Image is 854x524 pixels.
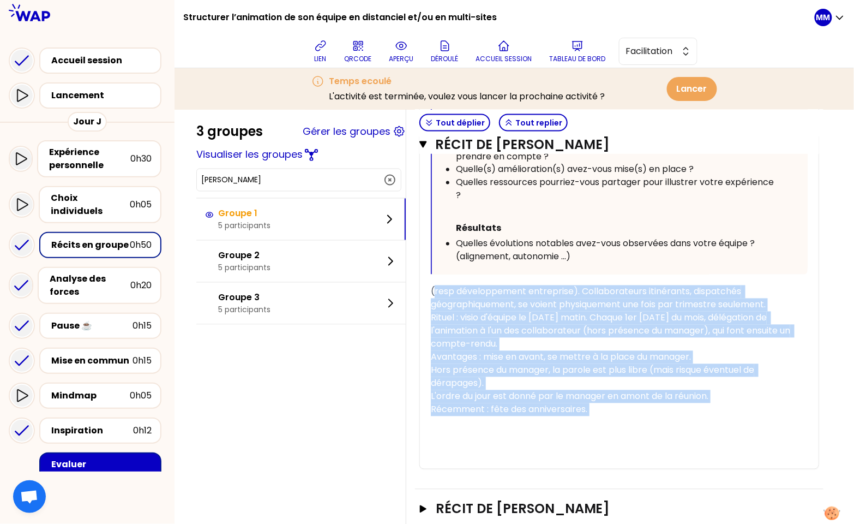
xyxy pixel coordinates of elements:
[550,55,606,63] p: Tableau de bord
[13,480,46,513] div: Ouvrir le chat
[303,124,390,139] button: Gérer les groupes
[389,55,414,63] p: aperçu
[218,263,270,273] p: 5 participants
[476,55,532,63] p: Accueil session
[456,163,694,176] span: Quelle(s) amélioration(s) avez-vous mise(s) en place ?
[218,305,270,315] p: 5 participants
[130,279,152,292] div: 0h20
[816,12,831,23] p: MM
[196,147,303,162] button: Visualiser les groupes
[472,35,537,68] button: Accueil session
[51,192,130,218] div: Choix individuels
[218,221,270,231] p: 5 participants
[431,351,691,364] span: Avantages : mise en avant, se mettre à la place du manager.
[431,55,459,63] p: Déroulé
[419,114,490,132] button: Tout déplier
[51,54,156,67] div: Accueil session
[133,354,152,367] div: 0h15
[499,114,568,132] button: Tout replier
[431,364,756,390] span: Hors présence du manager, la parole est plus libre (mais risque éventuel de dérapages).
[456,222,501,235] span: Résultats
[130,389,152,402] div: 0h05
[310,35,332,68] button: lien
[196,123,263,140] div: 3 groupes
[456,237,757,263] span: Quelles évolutions notables avez-vous observées dans votre équipe ? (alignement, autonomie ...)
[51,389,130,402] div: Mindmap
[133,424,152,437] div: 0h12
[436,501,781,518] h3: Récit de [PERSON_NAME]
[49,146,130,172] div: Expérience personnelle
[436,136,777,153] h3: Récit de [PERSON_NAME]
[51,239,130,252] div: Récits en groupe
[51,458,152,471] div: Evaluer
[130,239,152,252] div: 0h50
[385,35,418,68] button: aperçu
[218,207,270,221] p: Groupe 1
[68,112,107,132] div: Jour J
[431,285,766,311] span: (resp développement entreprise). Collaborateurs itinérants, dispatchés géographiquement, se voien...
[201,175,383,186] input: Rechercher le groupe d'un participant
[51,319,133,332] div: Pause ☕️
[51,354,133,367] div: Mise en commun
[545,35,610,68] button: Tableau de bord
[340,35,376,68] button: QRCODE
[456,176,776,202] span: Quelles ressources pourriez-vous partager pour illustrer votre expérience ?
[431,312,792,350] span: Rituel : visio d'équipe le [DATE] matin. Chaque 1er [DATE] du mois, délégation de l'animation à l...
[345,55,372,63] p: QRCODE
[667,77,717,101] button: Lancer
[51,89,156,102] div: Lancement
[133,319,152,332] div: 0h15
[315,55,327,63] p: lien
[815,9,845,26] button: MM
[626,45,675,58] span: Facilitation
[329,75,605,88] h3: Temps ecoulé
[130,198,152,211] div: 0h05
[431,390,708,403] span: L'ordre du jour est donné par le manager en amont de la réunion.
[419,501,819,518] button: Récit de [PERSON_NAME]
[218,249,270,263] p: Groupe 2
[619,38,697,65] button: Facilitation
[419,136,819,153] button: Récit de [PERSON_NAME]
[50,272,130,299] div: Analyse des forces
[51,424,133,437] div: Inspiration
[431,403,587,416] span: Récemment : fête des anniversaires.
[218,291,270,305] p: Groupe 3
[427,35,463,68] button: Déroulé
[130,152,152,165] div: 0h30
[329,90,605,103] p: L'activité est terminée, voulez vous lancer la prochaine activité ?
